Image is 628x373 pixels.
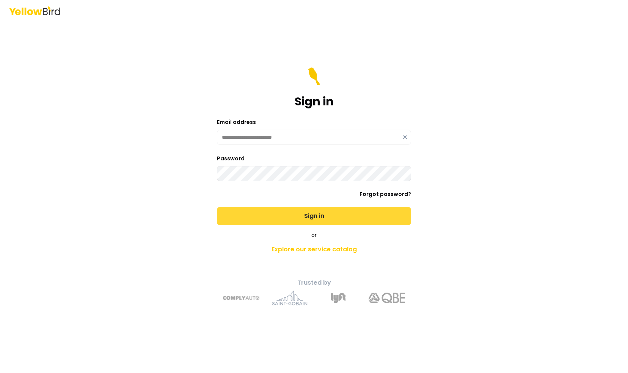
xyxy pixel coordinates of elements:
[360,190,411,198] a: Forgot password?
[181,278,447,287] p: Trusted by
[181,242,447,257] a: Explore our service catalog
[311,231,317,239] span: or
[295,95,334,108] h1: Sign in
[217,118,256,126] label: Email address
[217,155,245,162] label: Password
[217,207,411,225] button: Sign in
